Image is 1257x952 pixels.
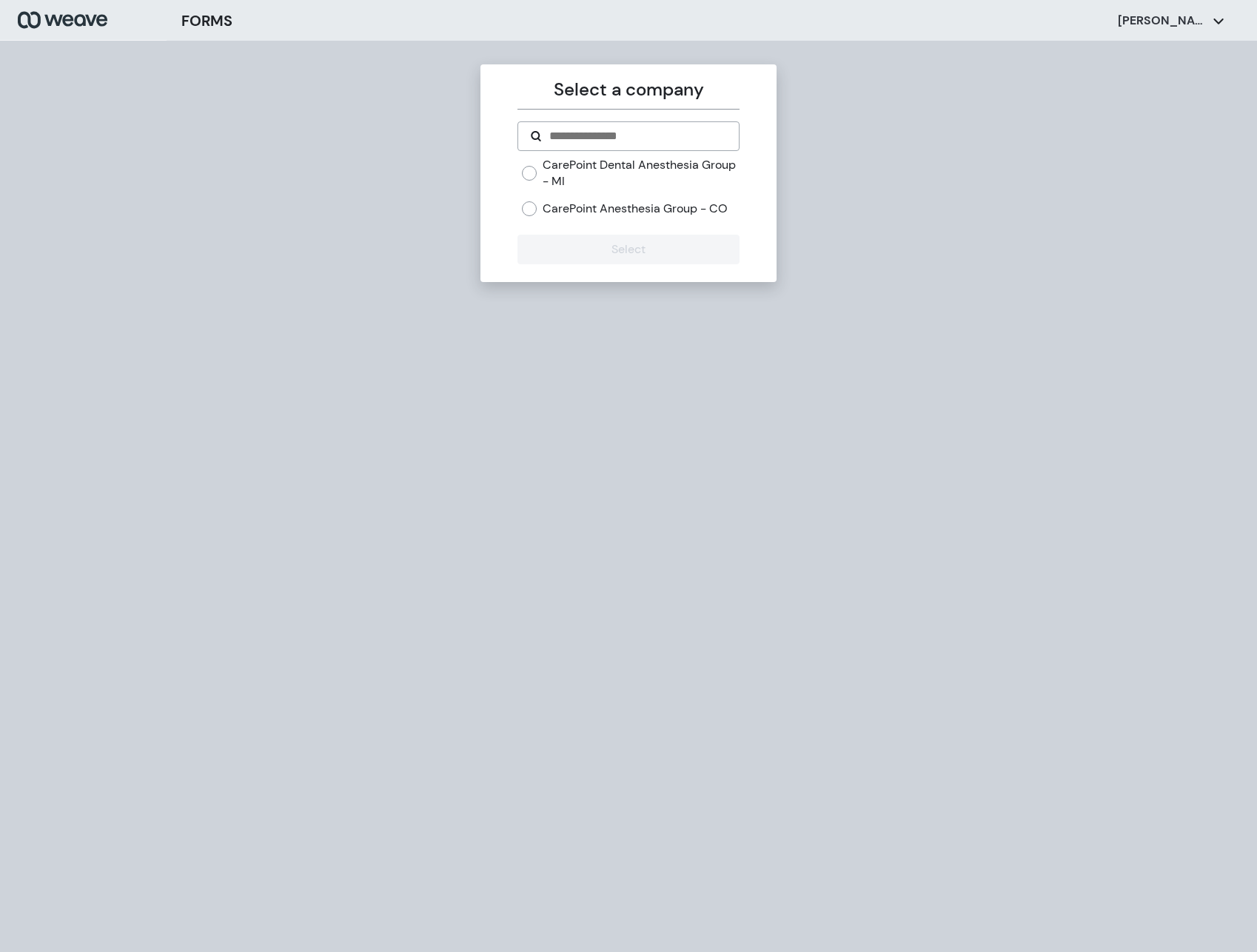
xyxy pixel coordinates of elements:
[548,127,726,145] input: Search
[543,201,728,217] label: CarePoint Anesthesia Group - CO
[517,76,739,103] p: Select a company
[543,157,739,189] label: CarePoint Dental Anesthesia Group - MI
[181,10,232,32] h3: FORMS
[517,235,739,264] button: Select
[1118,13,1207,29] p: [PERSON_NAME]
